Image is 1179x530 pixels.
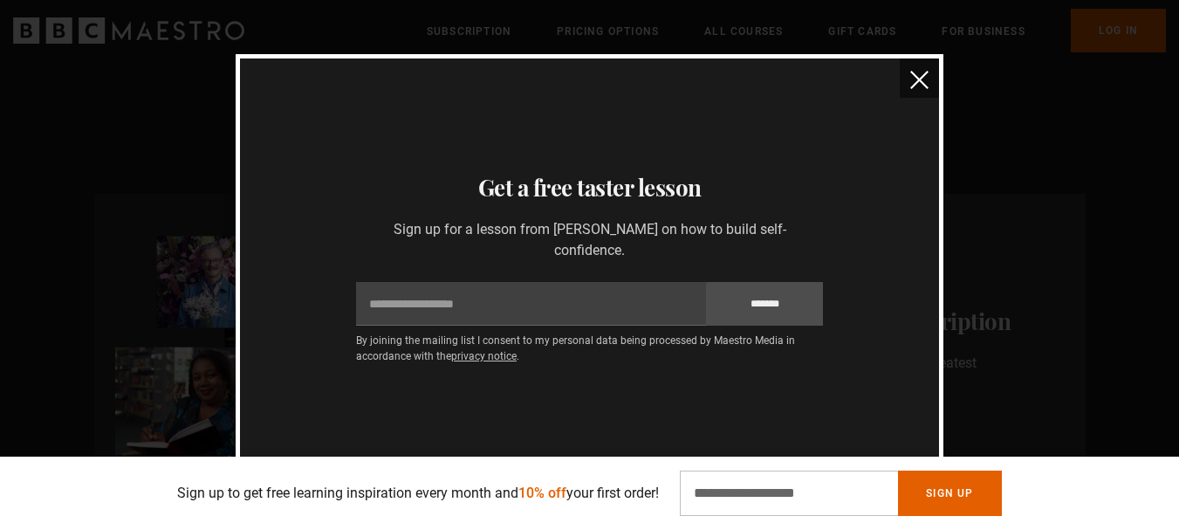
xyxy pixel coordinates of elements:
h3: Get a free taster lesson [261,170,918,205]
button: close [900,59,939,98]
a: privacy notice [451,350,517,362]
p: Sign up for a lesson from [PERSON_NAME] on how to build self-confidence. [356,219,823,261]
button: Sign Up [898,471,1001,516]
p: Sign up to get free learning inspiration every month and your first order! [177,483,659,504]
p: By joining the mailing list I consent to my personal data being processed by Maestro Media in acc... [356,333,823,364]
span: 10% off [518,485,566,501]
